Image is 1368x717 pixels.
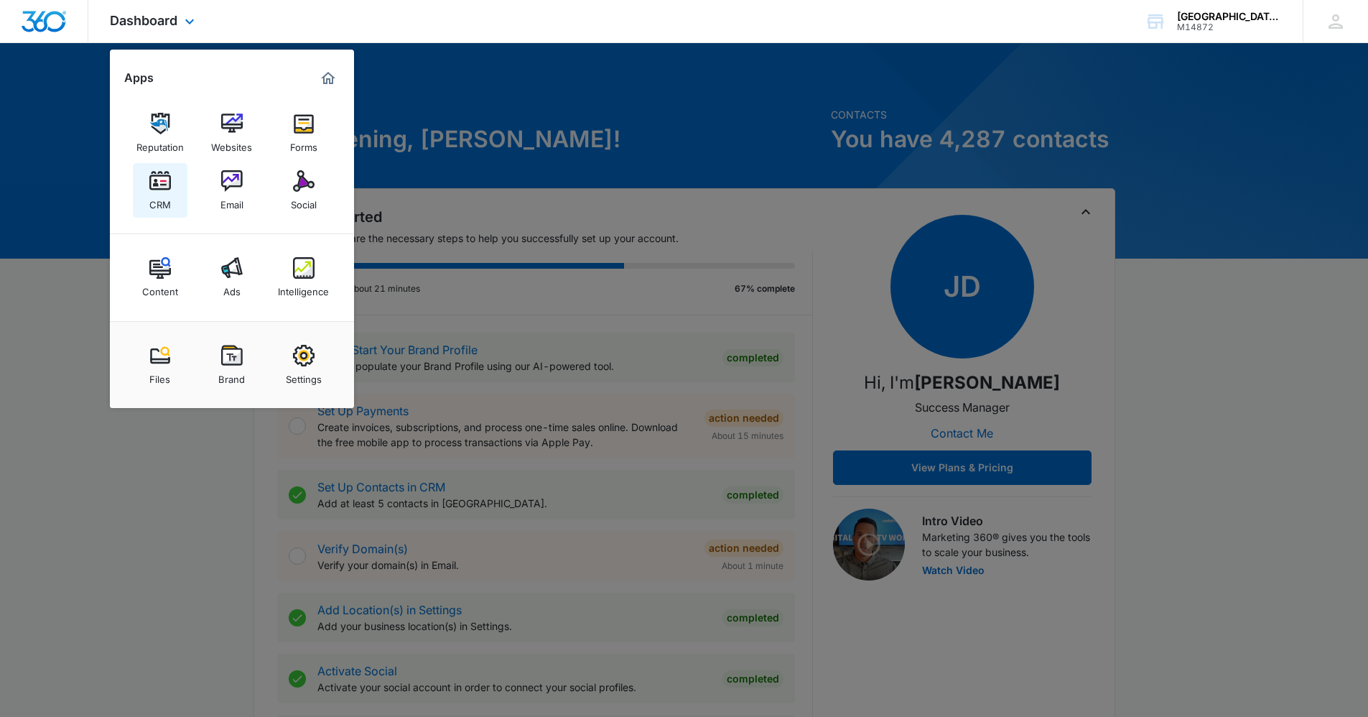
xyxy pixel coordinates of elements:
div: Forms [290,134,317,153]
div: Social [291,192,317,211]
a: Files [133,338,187,392]
a: Reputation [133,106,187,160]
a: CRM [133,163,187,218]
div: Email [220,192,243,211]
a: Ads [205,250,259,305]
span: Dashboard [110,13,177,28]
a: Websites [205,106,259,160]
a: Marketing 360® Dashboard [317,67,340,90]
div: Ads [223,279,241,297]
a: Settings [276,338,331,392]
a: Forms [276,106,331,160]
a: Email [205,163,259,218]
div: Reputation [136,134,184,153]
div: CRM [149,192,171,211]
div: Websites [211,134,252,153]
h2: Apps [124,71,154,85]
div: Settings [286,366,322,385]
a: Brand [205,338,259,392]
a: Content [133,250,187,305]
a: Social [276,163,331,218]
div: Brand [218,366,245,385]
a: Intelligence [276,250,331,305]
div: account name [1177,11,1282,22]
div: account id [1177,22,1282,32]
div: Intelligence [278,279,329,297]
div: Files [149,366,170,385]
div: Content [142,279,178,297]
